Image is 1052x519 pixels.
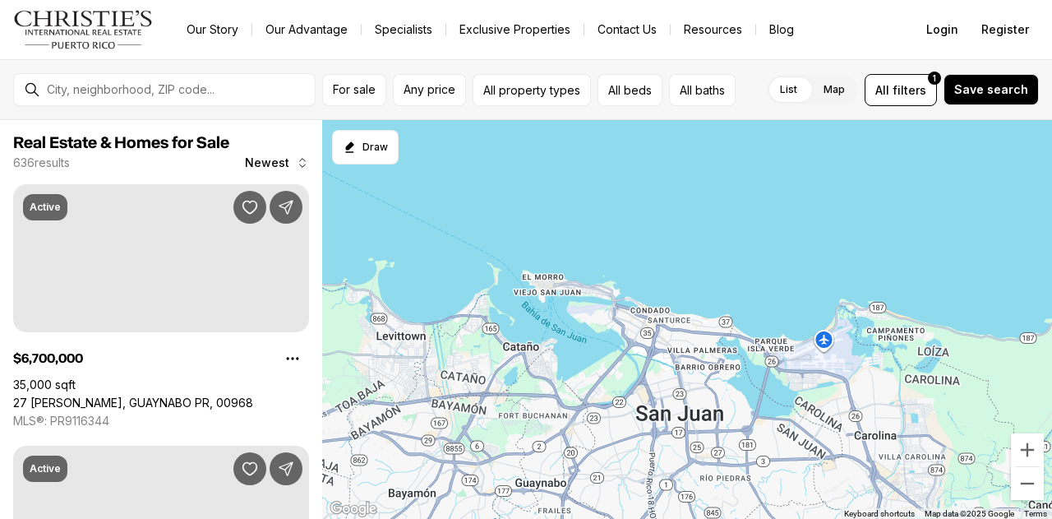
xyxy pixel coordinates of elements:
[393,74,466,106] button: Any price
[916,13,968,46] button: Login
[473,74,591,106] button: All property types
[252,18,361,41] a: Our Advantage
[954,83,1028,96] span: Save search
[332,130,399,165] button: Start drawing
[926,23,958,36] span: Login
[598,74,662,106] button: All beds
[30,462,61,475] p: Active
[235,146,319,179] button: Newest
[270,191,302,224] button: Share Property
[893,81,926,99] span: filters
[944,74,1039,105] button: Save search
[756,18,807,41] a: Blog
[30,201,61,214] p: Active
[276,342,309,375] button: Property options
[333,83,376,96] span: For sale
[404,83,455,96] span: Any price
[270,452,302,485] button: Share Property
[173,18,251,41] a: Our Story
[933,72,936,85] span: 1
[671,18,755,41] a: Resources
[669,74,736,106] button: All baths
[971,13,1039,46] button: Register
[767,75,810,104] label: List
[13,396,253,410] a: 27 AMELIA, GUAYNABO PR, 00968
[584,18,670,41] button: Contact Us
[875,81,889,99] span: All
[245,156,289,169] span: Newest
[233,191,266,224] button: Save Property: 27 AMELIA
[13,135,229,151] span: Real Estate & Homes for Sale
[446,18,584,41] a: Exclusive Properties
[13,10,154,49] img: logo
[981,23,1029,36] span: Register
[810,75,858,104] label: Map
[865,74,937,106] button: Allfilters1
[362,18,445,41] a: Specialists
[322,74,386,106] button: For sale
[13,156,70,169] p: 636 results
[233,452,266,485] button: Save Property: 54 CALLE 54 SE #1273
